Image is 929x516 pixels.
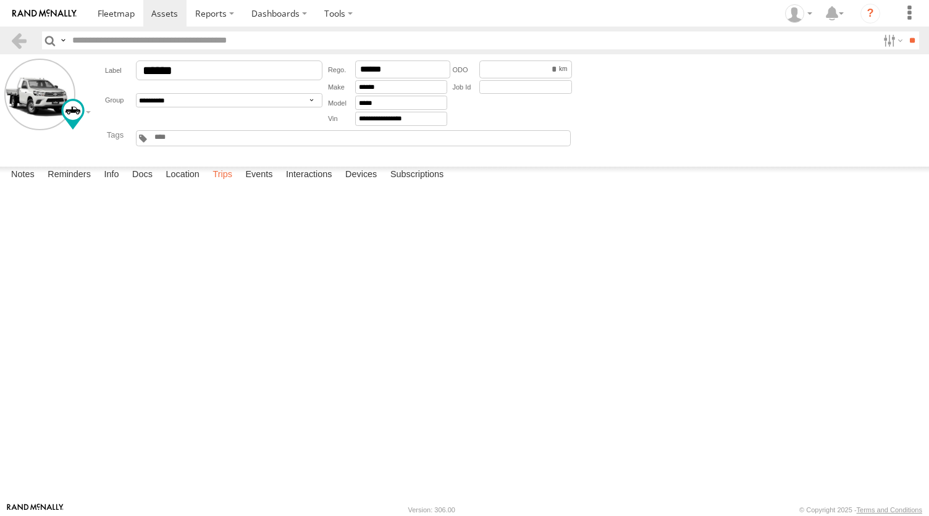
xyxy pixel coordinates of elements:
[12,9,77,18] img: rand-logo.svg
[206,167,238,184] label: Trips
[384,167,450,184] label: Subscriptions
[799,506,922,514] div: © Copyright 2025 -
[98,167,125,184] label: Info
[58,31,68,49] label: Search Query
[878,31,905,49] label: Search Filter Options
[41,167,97,184] label: Reminders
[61,99,85,130] div: Change Map Icon
[239,167,279,184] label: Events
[126,167,159,184] label: Docs
[280,167,338,184] label: Interactions
[339,167,383,184] label: Devices
[860,4,880,23] i: ?
[159,167,206,184] label: Location
[7,504,64,516] a: Visit our Website
[857,506,922,514] a: Terms and Conditions
[408,506,455,514] div: Version: 306.00
[5,167,41,184] label: Notes
[10,31,28,49] a: Back to previous Page
[781,4,817,23] div: Anna Skaltsis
